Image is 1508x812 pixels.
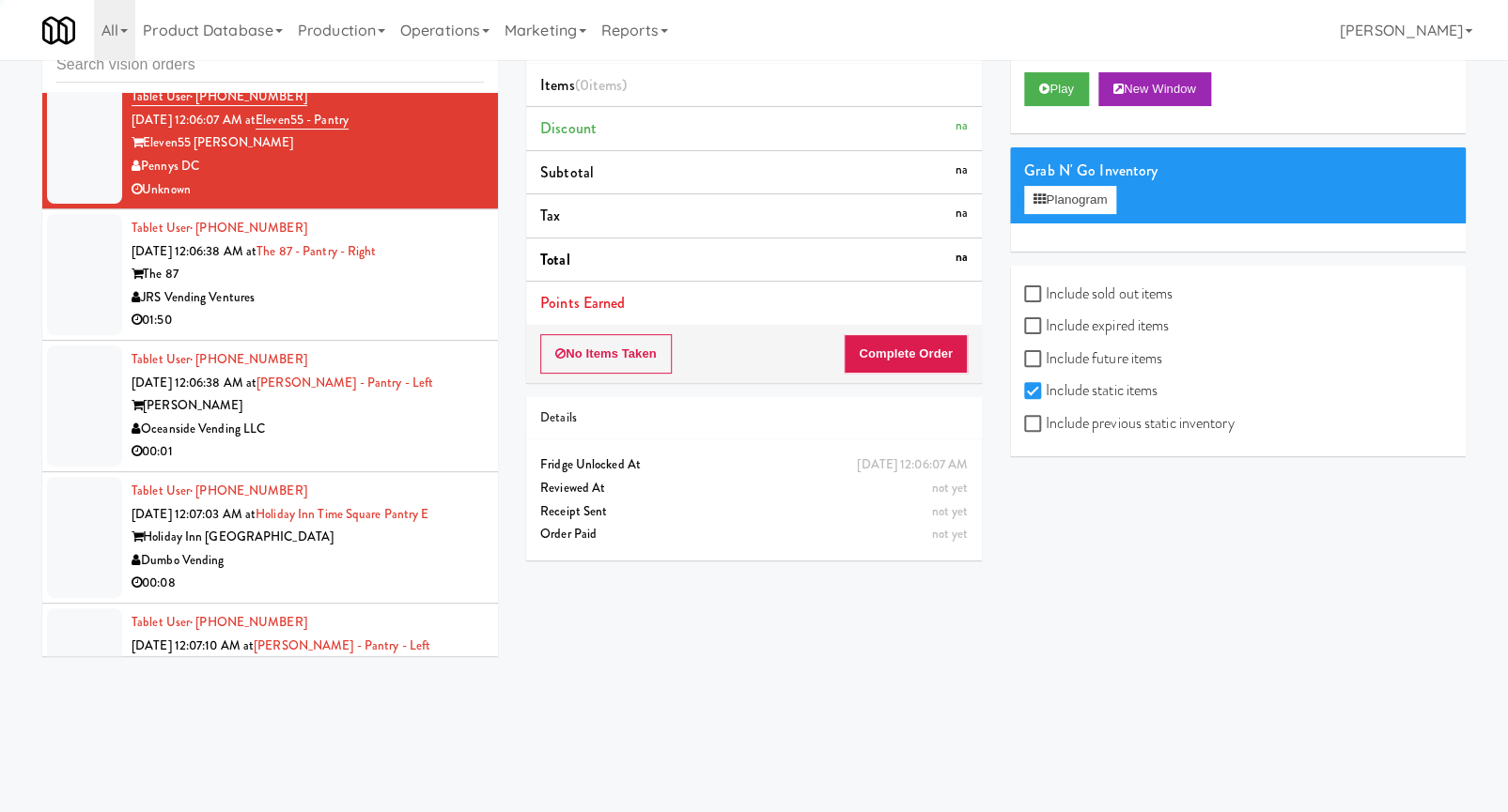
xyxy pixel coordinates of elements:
span: Items [540,74,627,96]
span: [DATE] 12:06:38 AM at [132,242,257,260]
li: Tablet User· [PHONE_NUMBER][DATE] 12:06:38 AM atThe 87 - Pantry - RightThe 87JRS Vending Ventures... [42,209,498,341]
a: The 87 - Pantry - Right [257,242,376,260]
div: Grab N' Go Inventory [1024,157,1452,185]
button: Complete Order [844,334,968,374]
div: Receipt Sent [540,500,968,524]
div: na [956,115,968,138]
span: · [PHONE_NUMBER] [190,350,307,368]
a: [PERSON_NAME] - Pantry - Left [257,374,433,391]
button: New Window [1098,72,1211,106]
div: Oceanside Vending LLC [132,418,484,441]
a: Eleven55 - Pantry [256,111,349,130]
div: Dumbo Vending [132,549,484,573]
span: Subtotal [540,161,594,183]
div: 00:01 [132,440,484,464]
li: Tablet User· [PHONE_NUMBER][DATE] 12:06:38 AM at[PERSON_NAME] - Pantry - Left[PERSON_NAME]Oceansi... [42,341,498,472]
div: Unknown [132,178,484,202]
div: 01:50 [132,309,484,332]
label: Include future items [1024,345,1162,373]
label: Include sold out items [1024,280,1173,308]
a: Holiday Inn Time Square Pantry E [256,505,428,523]
input: Include future items [1024,352,1046,367]
div: na [956,246,968,269]
div: 00:08 [132,572,484,595]
div: JRS Vending Ventures [132,286,484,310]
div: na [956,159,968,182]
input: Include sold out items [1024,287,1046,302]
div: Fridge Unlocked At [540,453,968,477]
input: Include expired items [1024,319,1046,334]
div: Eleven55 [PERSON_NAME] [132,131,484,155]
span: Tax [540,205,560,226]
span: Discount [540,117,597,139]
div: The 87 [132,263,484,286]
a: Tablet User· [PHONE_NUMBER] [132,87,307,106]
div: Pennys DC [132,155,484,178]
span: (0 ) [574,74,627,96]
a: Tablet User· [PHONE_NUMBER] [132,350,307,368]
span: · [PHONE_NUMBER] [190,613,307,631]
span: · [PHONE_NUMBER] [190,482,307,499]
a: Tablet User· [PHONE_NUMBER] [132,219,307,237]
span: not yet [931,525,968,543]
a: Tablet User· [PHONE_NUMBER] [132,482,307,499]
input: Include previous static inventory [1024,417,1046,432]
div: na [956,202,968,225]
label: Include static items [1024,376,1158,405]
span: · [PHONE_NUMBER] [190,219,307,237]
button: Planogram [1024,186,1116,214]
span: [DATE] 12:07:10 AM at [132,636,254,654]
span: [DATE] 12:06:07 AM at [132,111,256,129]
span: [DATE] 12:06:38 AM at [132,374,257,391]
span: Points Earned [540,292,625,314]
li: Tablet User· [PHONE_NUMBER][DATE] 12:07:03 AM atHoliday Inn Time Square Pantry EHoliday Inn [GEOG... [42,472,498,604]
input: Search vision orders [56,48,484,83]
span: · [PHONE_NUMBER] [190,87,307,105]
div: Reviewed At [540,477,968,500]
span: [DATE] 12:07:03 AM at [132,505,256,523]
div: Holiday Inn [GEOGRAPHIC_DATA] [132,526,484,549]
div: [PERSON_NAME] [132,394,484,418]
button: Play [1024,72,1089,106]
div: Order Paid [540,523,968,546]
button: No Items Taken [540,334,672,374]
label: Include expired items [1024,312,1169,340]
label: Include previous static inventory [1024,409,1234,437]
span: Total [540,249,570,270]
a: [PERSON_NAME] - Pantry - Left [254,636,430,654]
div: Details [540,406,968,430]
input: Include static items [1024,384,1046,399]
span: not yet [931,479,968,497]
li: Tablet User· [PHONE_NUMBER][DATE] 12:06:07 AM atEleven55 - PantryEleven55 [PERSON_NAME]Pennys DCU... [42,78,498,209]
a: Tablet User· [PHONE_NUMBER] [132,613,307,631]
img: Micromart [42,14,75,47]
ng-pluralize: items [589,74,623,96]
li: Tablet User· [PHONE_NUMBER][DATE] 12:07:10 AM at[PERSON_NAME] - Pantry - Left[PERSON_NAME]Oceansi... [42,604,498,735]
span: not yet [931,502,968,520]
div: [DATE] 12:06:07 AM [857,453,968,477]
